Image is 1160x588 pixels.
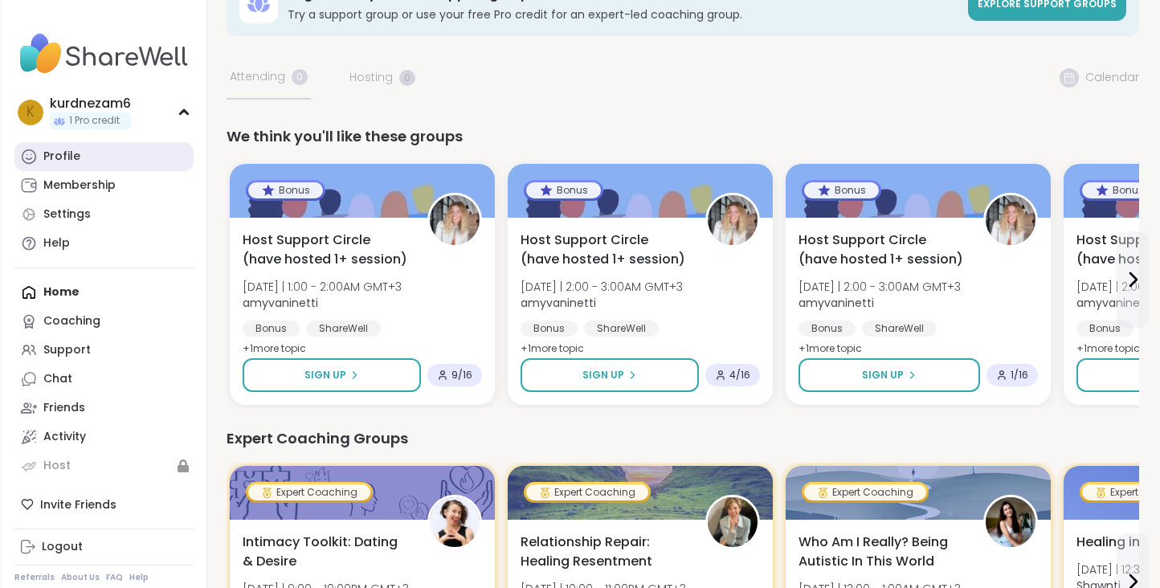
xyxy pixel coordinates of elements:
span: Relationship Repair: Healing Resentment [521,533,688,571]
img: amyvaninetti [986,195,1035,245]
div: Bonus [1082,182,1157,198]
div: Bonus [248,182,323,198]
span: k [27,102,35,123]
a: About Us [61,572,100,583]
b: amyvaninetti [1076,295,1152,311]
img: elenacarr0ll [986,497,1035,547]
span: 1 Pro credit [69,114,120,128]
img: amyvaninetti [430,195,480,245]
h3: Try a support group or use your free Pro credit for an expert-led coaching group. [288,6,958,22]
div: Activity [43,429,86,445]
a: Membership [14,171,194,200]
b: amyvaninetti [521,295,596,311]
div: Profile [43,149,80,165]
div: Settings [43,206,91,223]
img: MichelleWillard [708,497,758,547]
img: JuliaSatterlee [430,497,480,547]
span: Sign Up [862,368,904,382]
span: Intimacy Toolkit: Dating & Desire [243,533,410,571]
div: Bonus [521,321,578,337]
div: We think you'll like these groups [227,125,1139,148]
span: Host Support Circle (have hosted 1+ session) [243,231,410,269]
a: Chat [14,365,194,394]
div: Invite Friends [14,490,194,519]
div: Host [43,458,71,474]
span: [DATE] | 2:00 - 3:00AM GMT+3 [799,279,961,295]
span: 9 / 16 [451,369,472,382]
div: Bonus [526,182,601,198]
div: Logout [42,539,83,555]
button: Sign Up [243,358,421,392]
a: Support [14,336,194,365]
b: amyvaninetti [799,295,874,311]
div: Expert Coaching [526,484,648,500]
span: Sign Up [304,368,346,382]
span: Host Support Circle (have hosted 1+ session) [799,231,966,269]
span: Sign Up [582,368,624,382]
div: Chat [43,371,72,387]
div: kurdnezam6 [50,95,131,112]
div: ShareWell [862,321,937,337]
a: Friends [14,394,194,423]
img: ShareWell Nav Logo [14,26,194,82]
a: Settings [14,200,194,229]
div: ShareWell [584,321,659,337]
a: Logout [14,533,194,561]
a: Coaching [14,307,194,336]
img: amyvaninetti [708,195,758,245]
div: Expert Coaching [804,484,926,500]
div: ShareWell [306,321,381,337]
div: Bonus [1076,321,1133,337]
div: Expert Coaching [248,484,370,500]
span: 1 / 16 [1011,369,1028,382]
div: Friends [43,400,85,416]
a: Activity [14,423,194,451]
div: Help [43,235,70,251]
span: [DATE] | 2:00 - 3:00AM GMT+3 [521,279,683,295]
div: Membership [43,178,116,194]
button: Sign Up [799,358,980,392]
span: [DATE] | 1:00 - 2:00AM GMT+3 [243,279,402,295]
div: Support [43,342,91,358]
button: Sign Up [521,358,699,392]
div: Bonus [243,321,300,337]
div: Bonus [799,321,856,337]
span: Host Support Circle (have hosted 1+ session) [521,231,688,269]
div: Expert Coaching Groups [227,427,1139,450]
div: Coaching [43,313,100,329]
a: Profile [14,142,194,171]
a: FAQ [106,572,123,583]
a: Host [14,451,194,480]
span: 4 / 16 [729,369,750,382]
span: Who Am I Really? Being Autistic In This World [799,533,966,571]
a: Help [129,572,149,583]
a: Referrals [14,572,55,583]
a: Help [14,229,194,258]
b: amyvaninetti [243,295,318,311]
div: Bonus [804,182,879,198]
